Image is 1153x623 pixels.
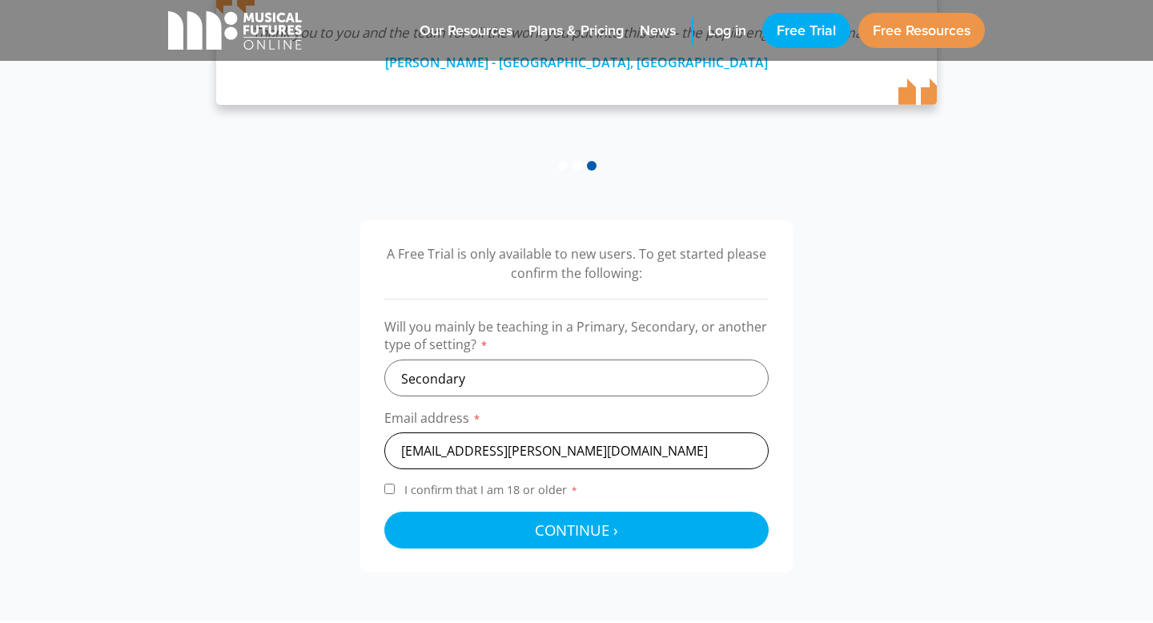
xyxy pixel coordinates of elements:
[708,20,746,42] span: Log in
[384,244,769,283] p: A Free Trial is only available to new users. To get started please confirm the following:
[858,13,985,48] a: Free Resources
[384,409,769,432] label: Email address
[384,484,395,494] input: I confirm that I am 18 or older*
[640,20,676,42] span: News
[384,318,769,360] label: Will you mainly be teaching in a Primary, Secondary, or another type of setting?
[535,520,618,540] span: Continue ›
[401,482,581,497] span: I confirm that I am 18 or older
[528,20,624,42] span: Plans & Pricing
[762,13,850,48] a: Free Trial
[384,512,769,549] button: Continue ›
[420,20,512,42] span: Our Resources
